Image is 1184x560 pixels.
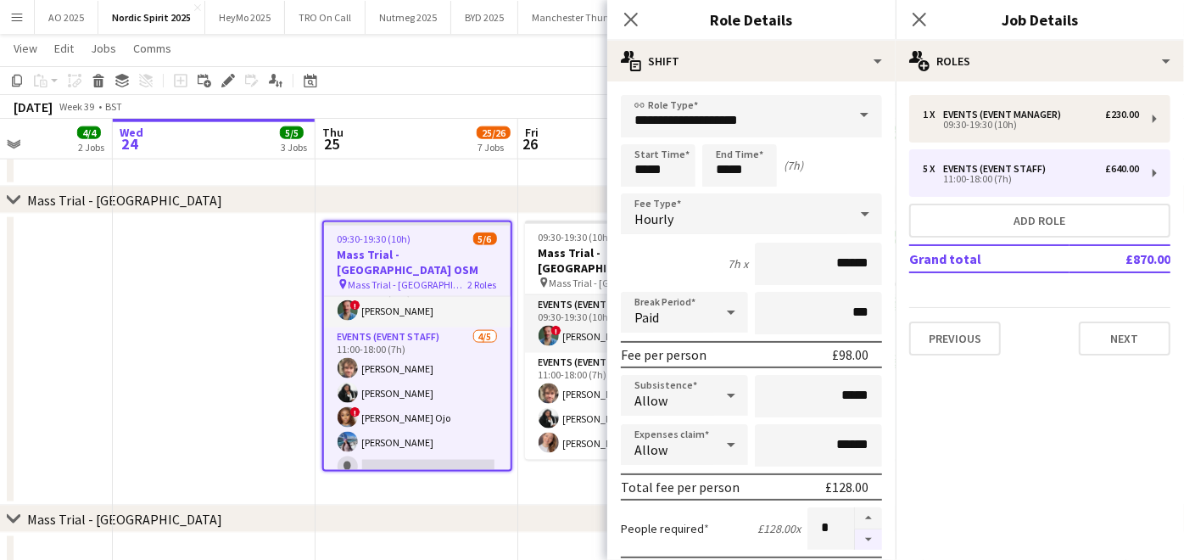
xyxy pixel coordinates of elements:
[27,192,222,209] div: Mass Trial - [GEOGRAPHIC_DATA]
[1105,109,1139,120] div: £230.00
[909,204,1170,238] button: Add role
[477,126,511,139] span: 25/26
[621,346,706,363] div: Fee per person
[855,507,882,529] button: Increase
[855,529,882,551] button: Decrease
[280,126,304,139] span: 5/5
[832,346,868,363] div: £98.00
[84,37,123,59] a: Jobs
[634,309,659,326] span: Paid
[518,1,660,34] button: Manchester Thunder 2025
[525,295,715,353] app-card-role: Events (Event Manager)1/109:30-19:30 (10h)![PERSON_NAME]
[120,125,143,140] span: Wed
[366,1,451,34] button: Nutmeg 2025
[621,479,740,496] div: Total fee per person
[105,100,122,113] div: BST
[909,322,1001,356] button: Previous
[451,1,518,34] button: BYD 2025
[825,479,868,496] div: £128.00
[473,232,497,245] span: 5/6
[943,109,1068,120] div: Events (Event Manager)
[324,328,511,484] app-card-role: Events (Event Staff)4/511:00-18:00 (7h)[PERSON_NAME][PERSON_NAME]![PERSON_NAME] Ojo[PERSON_NAME]
[205,1,285,34] button: HeyMo 2025
[525,353,715,460] app-card-role: Events (Event Staff)3/311:00-18:00 (7h)[PERSON_NAME][PERSON_NAME][PERSON_NAME]
[349,278,468,291] span: Mass Trial - [GEOGRAPHIC_DATA] OSM
[126,37,178,59] a: Comms
[350,300,360,311] span: !
[607,41,896,81] div: Shift
[98,1,205,34] button: Nordic Spirit 2025
[943,163,1053,175] div: Events (Event Staff)
[133,41,171,56] span: Comms
[550,277,673,289] span: Mass Trial - [GEOGRAPHIC_DATA] OSM
[525,221,715,460] app-job-card: 09:30-19:30 (10h)4/4Mass Trial - [GEOGRAPHIC_DATA] OSM Mass Trial - [GEOGRAPHIC_DATA] OSM2 RolesE...
[14,41,37,56] span: View
[607,8,896,31] h3: Role Details
[478,141,510,154] div: 7 Jobs
[728,256,748,272] div: 7h x
[7,37,44,59] a: View
[551,326,561,336] span: !
[350,407,360,417] span: !
[923,109,943,120] div: 1 x
[896,8,1184,31] h3: Job Details
[324,270,511,328] app-card-role: Events (Event Manager)1/109:30-19:30 (10h)![PERSON_NAME]
[78,141,104,154] div: 2 Jobs
[896,41,1184,81] div: Roles
[91,41,116,56] span: Jobs
[281,141,307,154] div: 3 Jobs
[525,125,539,140] span: Fri
[634,210,673,227] span: Hourly
[35,1,98,34] button: AO 2025
[47,37,81,59] a: Edit
[757,521,801,536] div: £128.00 x
[338,232,411,245] span: 09:30-19:30 (10h)
[285,1,366,34] button: TRO On Call
[117,134,143,154] span: 24
[923,120,1139,129] div: 09:30-19:30 (10h)
[784,158,803,173] div: (7h)
[56,100,98,113] span: Week 39
[1105,163,1139,175] div: £640.00
[322,125,343,140] span: Thu
[634,441,667,458] span: Allow
[77,126,101,139] span: 4/4
[324,247,511,277] h3: Mass Trial - [GEOGRAPHIC_DATA] OSM
[522,134,539,154] span: 26
[27,511,222,528] div: Mass Trial - [GEOGRAPHIC_DATA]
[14,98,53,115] div: [DATE]
[539,231,612,244] span: 09:30-19:30 (10h)
[1079,322,1170,356] button: Next
[621,521,709,536] label: People required
[525,245,715,276] h3: Mass Trial - [GEOGRAPHIC_DATA] OSM
[1070,245,1170,272] td: £870.00
[923,175,1139,183] div: 11:00-18:00 (7h)
[634,392,667,409] span: Allow
[320,134,343,154] span: 25
[468,278,497,291] span: 2 Roles
[923,163,943,175] div: 5 x
[909,245,1070,272] td: Grand total
[322,221,512,472] app-job-card: 09:30-19:30 (10h)5/6Mass Trial - [GEOGRAPHIC_DATA] OSM Mass Trial - [GEOGRAPHIC_DATA] OSM2 RolesE...
[54,41,74,56] span: Edit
